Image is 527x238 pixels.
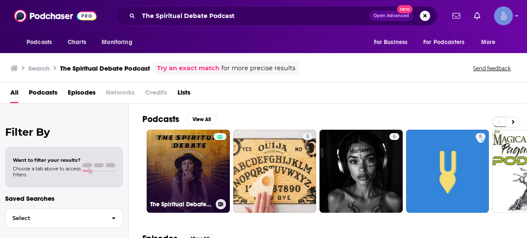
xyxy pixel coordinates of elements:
[373,36,407,48] span: For Business
[370,11,413,21] button: Open AdvancedNew
[14,8,96,24] img: Podchaser - Follow, Share and Rate Podcasts
[139,9,370,23] input: Search podcasts, credits, & more...
[418,34,477,51] button: open menu
[475,34,506,51] button: open menu
[303,133,313,140] a: 5
[68,36,86,48] span: Charts
[367,34,418,51] button: open menu
[470,9,484,23] a: Show notifications dropdown
[150,201,212,208] h3: The Spiritual Debate Podcast
[406,130,489,213] a: 5
[68,86,96,103] a: Episodes
[21,34,63,51] button: open menu
[397,5,413,13] span: New
[60,64,150,72] h3: The Spiritual Debate Podcast
[13,166,81,178] span: Choose a tab above to access filters.
[479,133,482,141] span: 5
[470,65,513,72] button: Send feedback
[5,208,123,228] button: Select
[449,9,464,23] a: Show notifications dropdown
[102,36,132,48] span: Monitoring
[186,114,217,125] button: View All
[494,6,513,25] span: Logged in as Spiral5-G1
[96,34,143,51] button: open menu
[178,86,190,103] a: Lists
[5,194,123,202] p: Saved Searches
[494,6,513,25] button: Show profile menu
[142,114,179,125] h2: Podcasts
[389,133,399,140] a: 6
[423,36,464,48] span: For Podcasters
[115,6,437,26] div: Search podcasts, credits, & more...
[10,86,18,103] a: All
[157,63,220,73] a: Try an exact match
[13,157,81,163] span: Want to filter your results?
[62,34,91,51] a: Charts
[319,130,403,213] a: 6
[106,86,135,103] span: Networks
[221,63,295,73] span: for more precise results
[29,86,57,103] a: Podcasts
[306,133,309,141] span: 5
[476,133,485,140] a: 5
[233,130,316,213] a: 5
[27,36,52,48] span: Podcasts
[6,215,105,221] span: Select
[147,130,230,213] a: The Spiritual Debate Podcast
[5,126,123,138] h2: Filter By
[393,133,396,141] span: 6
[494,6,513,25] img: User Profile
[145,86,167,103] span: Credits
[481,36,496,48] span: More
[373,14,409,18] span: Open Advanced
[28,64,50,72] h3: Search
[142,114,217,125] a: PodcastsView All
